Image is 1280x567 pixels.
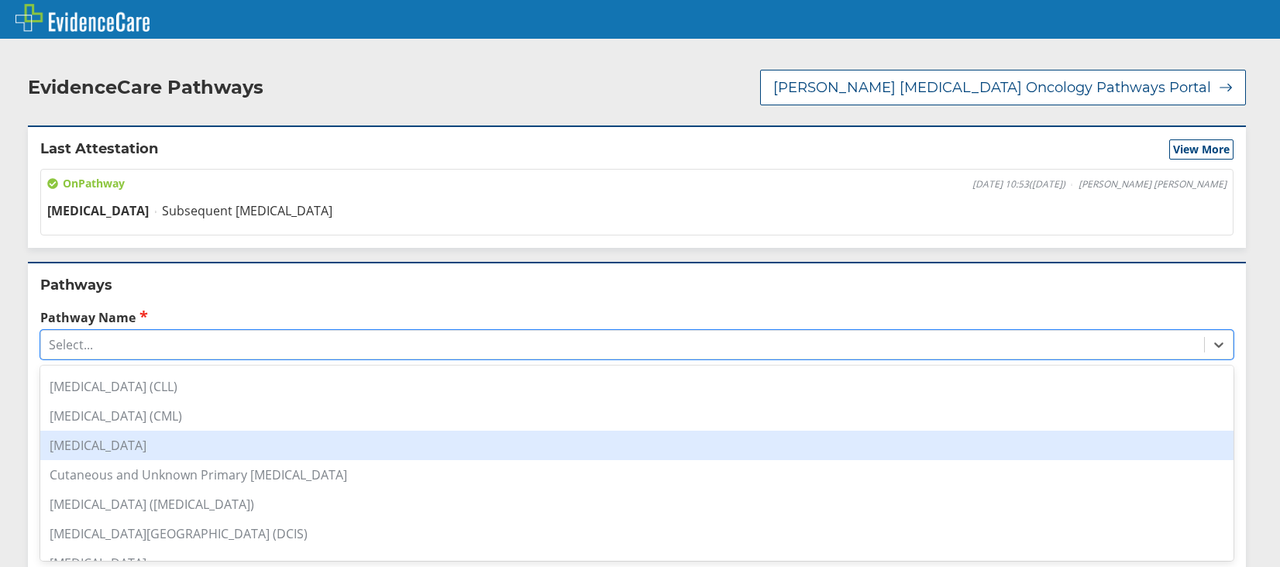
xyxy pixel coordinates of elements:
[40,519,1234,548] div: [MEDICAL_DATA][GEOGRAPHIC_DATA] (DCIS)
[773,78,1211,97] span: [PERSON_NAME] [MEDICAL_DATA] Oncology Pathways Portal
[162,202,332,219] span: Subsequent [MEDICAL_DATA]
[40,276,1234,294] h2: Pathways
[28,76,263,99] h2: EvidenceCare Pathways
[1173,142,1230,157] span: View More
[1169,139,1234,160] button: View More
[40,431,1234,460] div: [MEDICAL_DATA]
[47,176,125,191] span: On Pathway
[972,178,1065,191] span: [DATE] 10:53 ( [DATE] )
[40,308,1234,326] label: Pathway Name
[760,70,1246,105] button: [PERSON_NAME] [MEDICAL_DATA] Oncology Pathways Portal
[40,490,1234,519] div: [MEDICAL_DATA] ([MEDICAL_DATA])
[40,372,1234,401] div: [MEDICAL_DATA] (CLL)
[40,401,1234,431] div: [MEDICAL_DATA] (CML)
[40,139,158,160] h2: Last Attestation
[49,336,93,353] div: Select...
[15,4,150,32] img: EvidenceCare
[47,202,149,219] span: [MEDICAL_DATA]
[1079,178,1227,191] span: [PERSON_NAME] [PERSON_NAME]
[40,460,1234,490] div: Cutaneous and Unknown Primary [MEDICAL_DATA]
